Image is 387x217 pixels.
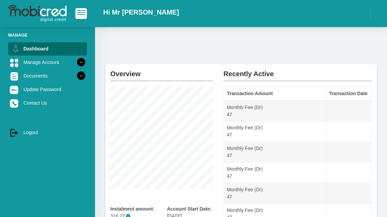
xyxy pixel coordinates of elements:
th: Transaction Date [326,87,371,101]
a: Documents [8,69,87,82]
td: Monthly Fee (Dr) 47 [224,162,326,183]
td: Monthly Fee (Dr) 47 [224,183,326,203]
a: Update Password [8,83,87,96]
a: Logout [8,126,87,139]
li: Manage [8,32,87,38]
a: Contact Us [8,96,87,109]
th: Transaction Amount [224,87,326,101]
b: Account Start Date: [167,206,211,212]
b: Instalment amount: [110,206,154,212]
h2: Hi Mr [PERSON_NAME] [103,8,179,16]
td: Monthly Fee (Dr) 47 [224,121,326,142]
h2: Overview [110,64,213,78]
a: Manage Account [8,56,87,69]
td: Monthly Fee (Dr) 47 [224,101,326,121]
img: logo-mobicred.svg [8,5,67,22]
h2: Recently Active [223,64,372,78]
a: Dashboard [8,42,87,55]
td: Monthly Fee (Dr) 47 [224,142,326,162]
